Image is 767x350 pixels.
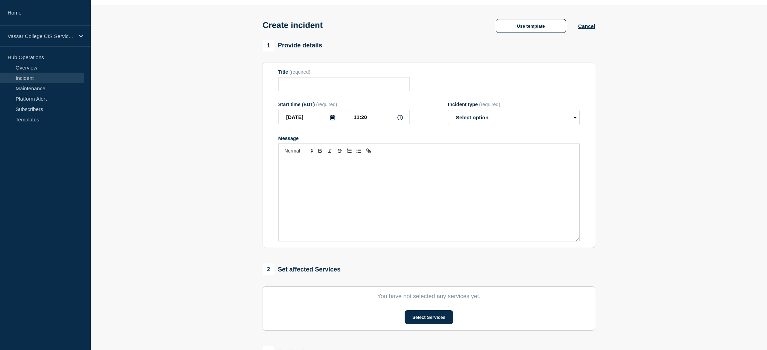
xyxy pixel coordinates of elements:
[364,147,373,155] button: Toggle link
[315,147,325,155] button: Toggle bold text
[278,110,342,124] input: YYYY-MM-DD
[325,147,335,155] button: Toggle italic text
[344,147,354,155] button: Toggle ordered list
[346,110,410,124] input: HH:MM
[405,310,453,324] button: Select Services
[263,40,322,52] div: Provide details
[479,102,500,107] span: (required)
[278,77,410,91] input: Title
[278,293,580,300] p: You have not selected any services yet.
[496,19,566,33] button: Use template
[281,147,315,155] span: Font size
[278,136,580,141] div: Message
[316,102,337,107] span: (required)
[278,69,410,75] div: Title
[263,20,323,30] h1: Create incident
[263,264,341,275] div: Set affected Services
[578,23,595,29] button: Cancel
[448,110,580,125] select: Incident type
[263,40,274,52] span: 1
[8,33,74,39] p: Vassar College CIS Service Status Page
[289,69,310,75] span: (required)
[278,102,410,107] div: Start time (EDT)
[335,147,344,155] button: Toggle strikethrough text
[263,264,274,275] span: 2
[448,102,580,107] div: Incident type
[354,147,364,155] button: Toggle bulleted list
[279,158,579,241] div: Message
